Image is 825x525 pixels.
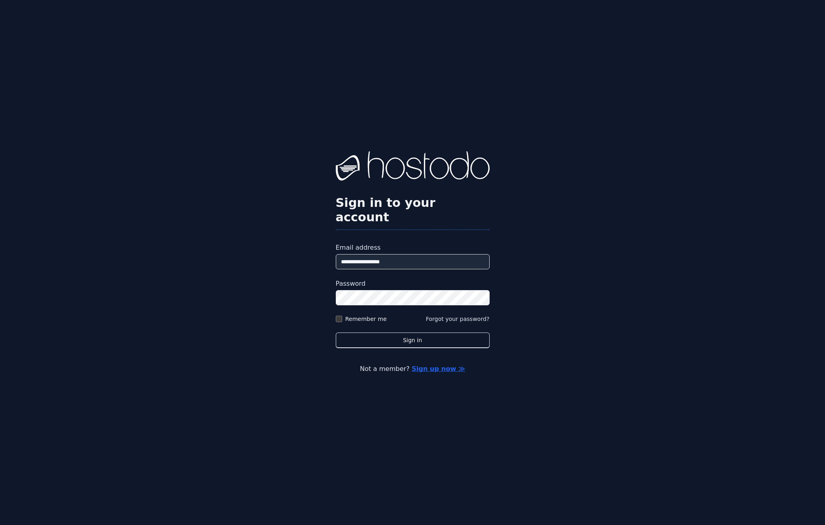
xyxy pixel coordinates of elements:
label: Email address [336,243,490,252]
button: Forgot your password? [426,315,490,323]
label: Remember me [345,315,387,323]
button: Sign in [336,333,490,348]
a: Sign up now ≫ [411,365,465,373]
h2: Sign in to your account [336,196,490,224]
p: Not a member? [38,364,787,374]
img: Hostodo [336,151,490,183]
label: Password [336,279,490,289]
